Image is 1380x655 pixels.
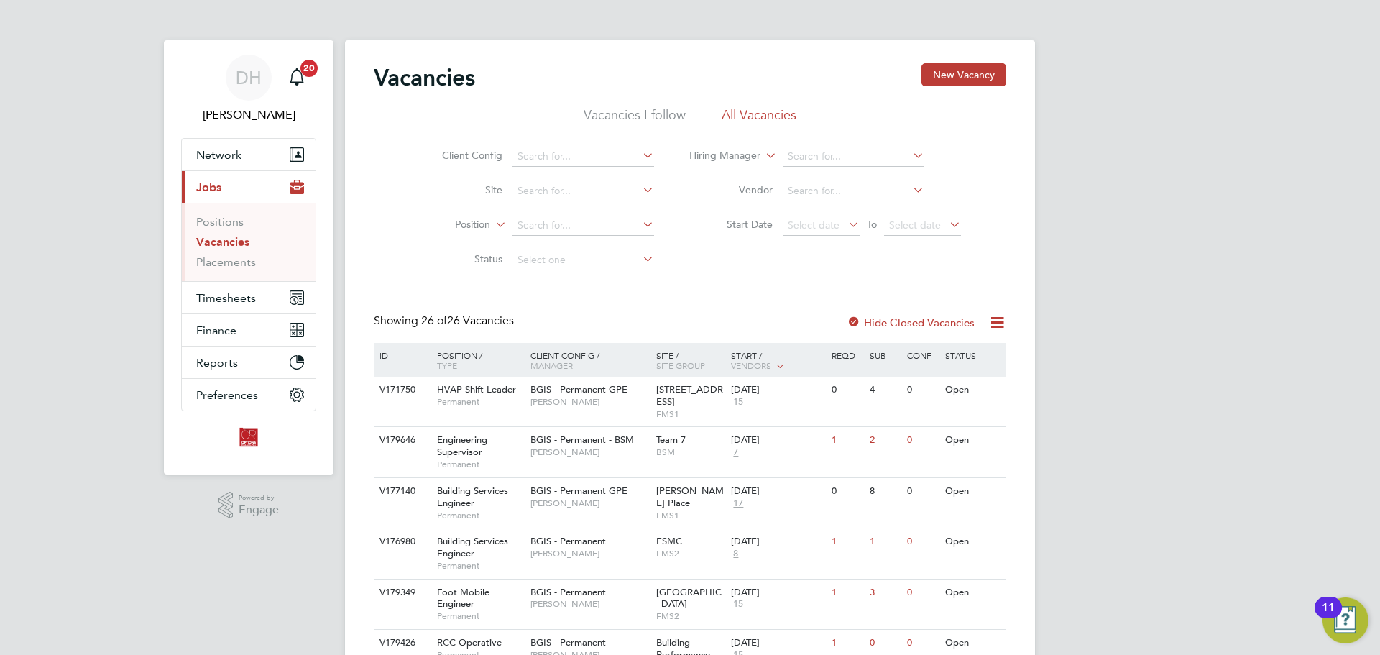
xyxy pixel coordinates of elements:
span: BGIS - Permanent GPE [530,383,627,395]
span: Finance [196,324,236,337]
div: Site / [653,343,728,377]
div: Open [942,478,1004,505]
label: Site [420,183,502,196]
button: Finance [182,314,316,346]
span: Vendors [731,359,771,371]
div: Conf [903,343,941,367]
button: Open Resource Center, 11 new notifications [1322,597,1368,643]
div: Reqd [828,343,865,367]
a: Vacancies [196,235,249,249]
div: [DATE] [731,637,824,649]
span: 20 [300,60,318,77]
h2: Vacancies [374,63,475,92]
span: [PERSON_NAME] [530,598,649,610]
span: Type [437,359,457,371]
span: BGIS - Permanent [530,586,606,598]
div: V171750 [376,377,426,403]
span: 15 [731,598,745,610]
div: V176980 [376,528,426,555]
div: Open [942,528,1004,555]
div: 0 [903,478,941,505]
span: Permanent [437,610,523,622]
a: Powered byEngage [218,492,280,519]
span: RCC Operative [437,636,502,649]
img: optionsresourcing-logo-retina.png [237,426,260,449]
a: Positions [196,215,244,229]
span: Team 7 [656,434,686,446]
span: Foot Mobile Engineer [437,586,489,610]
button: Jobs [182,171,316,203]
span: Daniel Hobbs [181,106,316,124]
div: Open [942,580,1004,606]
button: Timesheets [182,282,316,313]
div: Jobs [182,203,316,281]
span: Engage [239,504,279,516]
div: V177140 [376,478,426,505]
div: 0 [828,377,865,403]
div: 1 [866,528,903,555]
span: [GEOGRAPHIC_DATA] [656,586,722,610]
div: Sub [866,343,903,367]
span: HVAP Shift Leader [437,383,516,395]
div: Open [942,427,1004,454]
input: Search for... [512,216,654,236]
span: Select date [889,219,941,232]
div: Open [942,377,1004,403]
div: ID [376,343,426,367]
div: Status [942,343,1004,367]
a: 20 [282,55,311,101]
span: BSM [656,446,724,458]
div: [DATE] [731,485,824,498]
a: Go to home page [181,426,316,449]
span: 17 [731,498,745,510]
span: Permanent [437,560,523,572]
span: Reports [196,356,238,370]
div: [DATE] [731,384,824,396]
span: Jobs [196,180,221,194]
span: FMS2 [656,610,724,622]
div: V179646 [376,427,426,454]
input: Search for... [512,147,654,167]
span: 8 [731,548,740,560]
span: [PERSON_NAME] Place [656,485,724,509]
span: BGIS - Permanent [530,535,606,547]
div: 0 [903,580,941,606]
span: FMS1 [656,510,724,521]
span: Building Services Engineer [437,535,508,559]
label: Hide Closed Vacancies [847,316,975,329]
button: Network [182,139,316,170]
label: Position [408,218,490,232]
div: [DATE] [731,536,824,548]
span: Network [196,148,241,162]
button: New Vacancy [921,63,1006,86]
span: [PERSON_NAME] [530,396,649,408]
span: [PERSON_NAME] [530,548,649,559]
span: Permanent [437,510,523,521]
input: Search for... [783,181,924,201]
div: Position / [426,343,527,377]
label: Vendor [690,183,773,196]
div: 0 [903,377,941,403]
div: V179349 [376,580,426,606]
div: Showing [374,313,517,329]
div: Start / [727,343,828,379]
span: [PERSON_NAME] [530,446,649,458]
div: 1 [828,528,865,555]
span: 26 of [421,313,447,328]
span: Building Services Engineer [437,485,508,509]
a: Placements [196,255,256,269]
label: Start Date [690,218,773,231]
span: To [862,215,881,234]
nav: Main navigation [164,40,333,475]
label: Hiring Manager [678,149,760,163]
span: [PERSON_NAME] [530,498,649,509]
span: BGIS - Permanent GPE [530,485,627,497]
div: 2 [866,427,903,454]
div: Client Config / [527,343,653,377]
span: Preferences [196,388,258,402]
div: [DATE] [731,587,824,599]
span: DH [236,68,262,87]
span: BGIS - Permanent - BSM [530,434,634,446]
input: Search for... [783,147,924,167]
div: 8 [866,478,903,505]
